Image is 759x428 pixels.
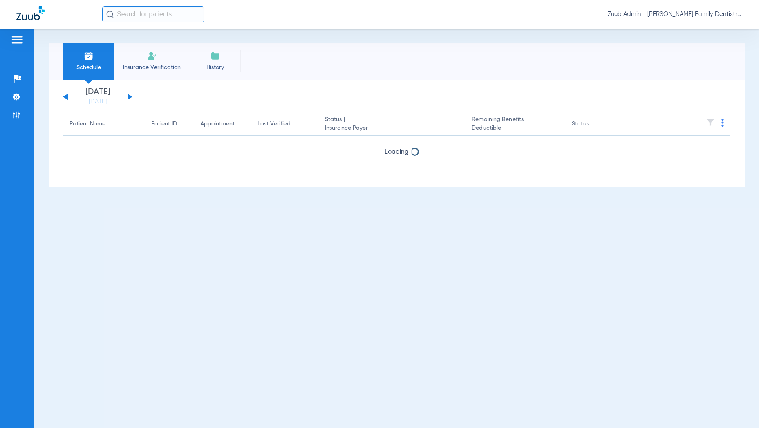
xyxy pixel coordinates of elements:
th: Status | [318,113,465,136]
span: Zuub Admin - [PERSON_NAME] Family Dentistry [608,10,743,18]
th: Status [565,113,620,136]
div: Patient Name [69,120,138,128]
div: Patient ID [151,120,187,128]
img: filter.svg [706,119,714,127]
img: group-dot-blue.svg [721,119,724,127]
img: History [210,51,220,61]
div: Appointment [200,120,235,128]
img: Manual Insurance Verification [147,51,157,61]
span: Loading [385,149,409,155]
img: hamburger-icon [11,35,24,45]
span: Insurance Verification [120,63,184,72]
li: [DATE] [73,88,122,106]
span: Schedule [69,63,108,72]
div: Patient ID [151,120,177,128]
input: Search for patients [102,6,204,22]
span: Insurance Payer [325,124,459,132]
th: Remaining Benefits | [465,113,565,136]
div: Patient Name [69,120,105,128]
img: Search Icon [106,11,114,18]
span: Deductible [472,124,559,132]
img: Zuub Logo [16,6,45,20]
a: [DATE] [73,98,122,106]
img: Schedule [84,51,94,61]
div: Appointment [200,120,244,128]
span: History [196,63,235,72]
div: Last Verified [257,120,291,128]
div: Last Verified [257,120,312,128]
